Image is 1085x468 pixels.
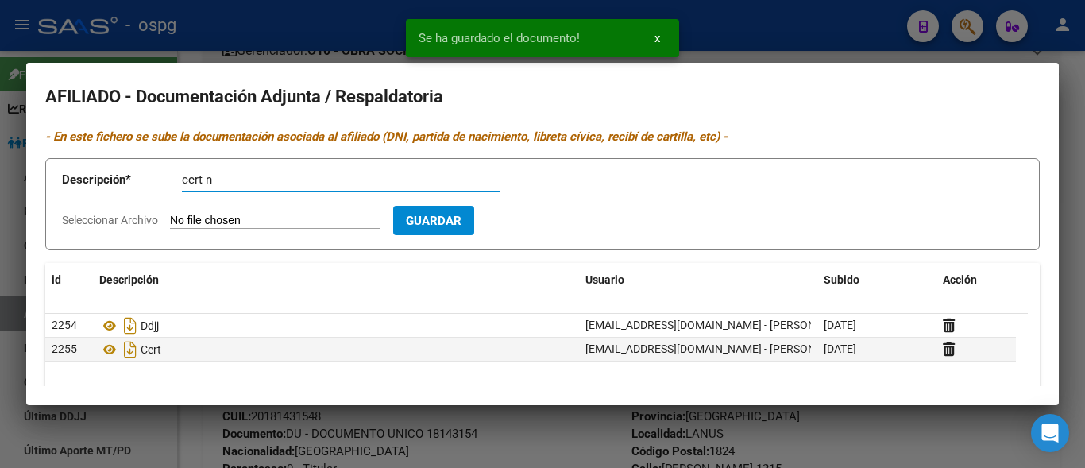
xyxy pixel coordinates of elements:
[817,263,936,297] datatable-header-cell: Subido
[936,263,1016,297] datatable-header-cell: Acción
[45,263,93,297] datatable-header-cell: id
[62,214,158,226] span: Seleccionar Archivo
[654,31,660,45] span: x
[120,313,141,338] i: Descargar documento
[824,319,856,331] span: [DATE]
[45,130,728,144] i: - En este fichero se sube la documentación asociada al afiliado (DNI, partida de nacimiento, libr...
[585,273,624,286] span: Usuario
[52,273,61,286] span: id
[141,319,159,332] span: Ddjj
[579,263,817,297] datatable-header-cell: Usuario
[642,24,673,52] button: x
[120,337,141,362] i: Descargar documento
[141,343,161,356] span: Cert
[585,342,855,355] span: [EMAIL_ADDRESS][DOMAIN_NAME] - [PERSON_NAME]
[52,342,77,355] span: 2255
[406,214,461,228] span: Guardar
[393,206,474,235] button: Guardar
[585,319,855,331] span: [EMAIL_ADDRESS][DOMAIN_NAME] - [PERSON_NAME]
[419,30,580,46] span: Se ha guardado el documento!
[99,273,159,286] span: Descripción
[824,342,856,355] span: [DATE]
[93,263,579,297] datatable-header-cell: Descripción
[824,273,859,286] span: Subido
[62,171,182,189] p: Descripción
[52,319,77,331] span: 2254
[943,273,977,286] span: Acción
[1031,414,1069,452] div: Open Intercom Messenger
[45,82,1040,112] h2: AFILIADO - Documentación Adjunta / Respaldatoria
